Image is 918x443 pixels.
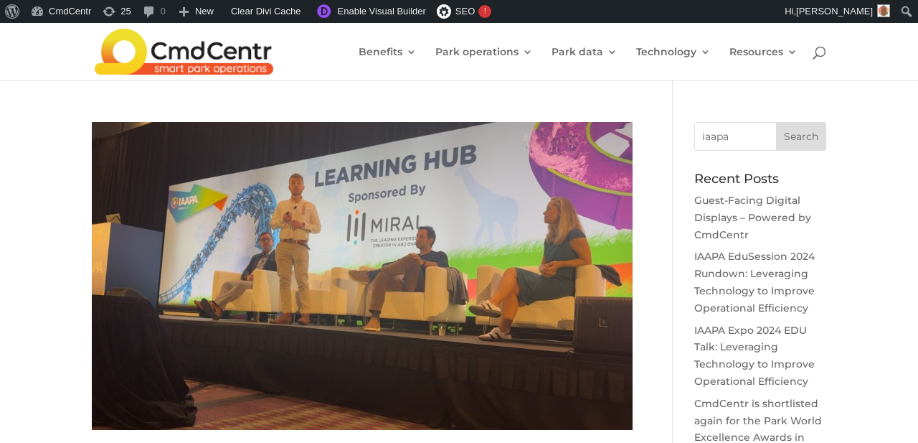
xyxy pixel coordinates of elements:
[694,194,811,241] a: Guest-Facing Digital Displays – Powered by CmdCentr
[694,250,815,314] a: IAAPA EduSession 2024 Rundown: Leveraging Technology to Improve Operational Efficiency
[455,6,475,17] span: SEO
[92,122,633,430] img: IAAPA EduSession 2024 Rundown: Leveraging Technology to Improve Operational Efficiency
[478,5,491,18] div: !
[776,122,826,151] input: Search
[359,47,417,80] a: Benefits
[435,47,533,80] a: Park operations
[729,47,798,80] a: Resources
[552,47,617,80] a: Park data
[694,324,815,388] a: IAAPA Expo 2024 EDU Talk: Leveraging Technology to Improve Operational Efficiency
[694,172,826,192] h4: Recent Posts
[796,6,873,17] span: [PERSON_NAME]
[95,29,273,75] img: CmdCentr
[877,4,890,17] img: Avatar photo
